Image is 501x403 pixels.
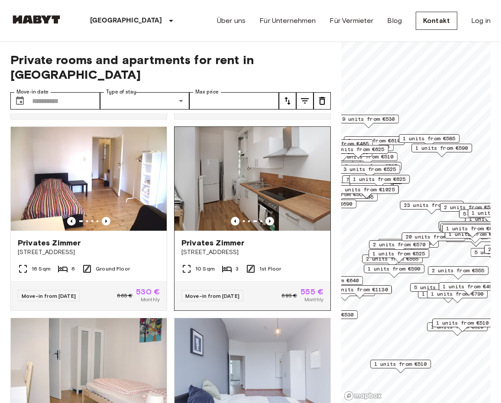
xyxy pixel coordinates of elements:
[300,200,352,208] span: 2 units from €690
[414,284,467,291] span: 5 units from €590
[399,134,459,148] div: Map marker
[328,285,392,299] div: Map marker
[259,265,281,273] span: 1st Floor
[185,293,239,299] span: Move-in from [DATE]
[67,217,76,226] button: Previous image
[374,360,427,368] span: 1 units from €510
[10,52,331,82] span: Private rooms and apartments for rent in [GEOGRAPHIC_DATA]
[117,292,133,300] span: 665 €
[370,360,431,373] div: Map marker
[195,265,215,273] span: 10 Sqm
[18,248,160,257] span: [STREET_ADDRESS]
[339,165,400,178] div: Map marker
[366,255,419,263] span: 2 units from €555
[195,88,219,96] label: Max price
[345,162,398,170] span: 3 units from €525
[22,293,76,299] span: Move-in from [DATE]
[402,232,465,246] div: Map marker
[342,175,403,189] div: Map marker
[314,92,331,110] button: tune
[106,88,136,96] label: Type of stay
[90,16,162,26] p: [GEOGRAPHIC_DATA]
[400,201,464,214] div: Map marker
[279,92,296,110] button: tune
[436,319,489,327] span: 1 units from €510
[296,92,314,110] button: tune
[373,241,426,248] span: 2 units from €570
[328,145,388,158] div: Map marker
[444,223,497,231] span: 1 units from €640
[195,127,351,231] img: Marketing picture of unit DE-01-233-02M
[96,265,130,273] span: Ground Floor
[382,239,435,247] span: 4 units from €605
[291,183,346,191] span: 31 units from €570
[353,175,406,183] span: 1 units from €625
[181,238,244,248] span: Privates Zimmer
[32,265,51,273] span: 16 Sqm
[312,139,373,153] div: Map marker
[346,176,399,184] span: 7 units from €585
[444,203,497,211] span: 2 units from €555
[330,16,373,26] a: Für Vermieter
[141,296,160,303] span: Monthly
[174,126,331,311] a: Previous imagePrevious imagePrivates Zimmer[STREET_ADDRESS]10 Sqm31st FloorMove-in from [DATE]695...
[387,16,402,26] a: Blog
[443,222,495,229] span: 1 units from €645
[372,250,425,258] span: 1 units from €525
[344,391,382,401] a: Mapbox logo
[231,217,239,226] button: Previous image
[11,92,29,110] button: Choose date
[342,115,395,123] span: 9 units from €530
[341,162,401,175] div: Map marker
[11,127,167,231] img: Marketing picture of unit DE-01-029-04M
[338,115,399,128] div: Map marker
[431,323,484,331] span: 1 units from €610
[306,277,359,284] span: 1 units from €640
[428,266,488,280] div: Map marker
[236,265,239,273] span: 3
[471,16,491,26] a: Log in
[364,264,424,278] div: Map marker
[427,290,488,303] div: Map marker
[432,319,493,332] div: Map marker
[181,248,323,257] span: [STREET_ADDRESS]
[136,288,160,296] span: 530 €
[432,267,485,274] span: 2 units from €555
[446,225,499,232] span: 1 units from €630
[443,283,495,290] span: 1 units from €495
[369,240,430,254] div: Map marker
[71,265,75,273] span: 6
[301,311,354,319] span: 3 units from €530
[439,221,499,235] div: Map marker
[404,201,460,209] span: 23 units from €530
[332,145,385,153] span: 1 units from €625
[10,15,62,24] img: Habyt
[341,153,394,161] span: 2 units from €510
[217,16,246,26] a: Über uns
[378,239,439,252] div: Map marker
[348,137,401,145] span: 2 units from €610
[416,12,457,30] a: Kontakt
[431,290,484,298] span: 1 units from €790
[259,16,316,26] a: Für Unternehmen
[368,249,429,263] div: Map marker
[335,185,399,199] div: Map marker
[339,186,395,193] span: 1 units from €1025
[439,282,499,296] div: Map marker
[281,292,297,300] span: 695 €
[16,88,48,96] label: Move-in date
[411,144,472,157] div: Map marker
[403,135,456,142] span: 1 units from €585
[343,165,396,173] span: 3 units from €525
[406,233,462,241] span: 20 units from €575
[362,255,423,268] div: Map marker
[265,217,274,226] button: Previous image
[427,322,488,336] div: Map marker
[415,144,468,152] span: 1 units from €590
[410,283,471,297] div: Map marker
[304,296,323,303] span: Monthly
[18,238,81,248] span: Privates Zimmer
[10,126,167,311] a: Marketing picture of unit DE-01-029-04MPrevious imagePrevious imagePrivates Zimmer[STREET_ADDRESS...
[344,136,404,150] div: Map marker
[102,217,110,226] button: Previous image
